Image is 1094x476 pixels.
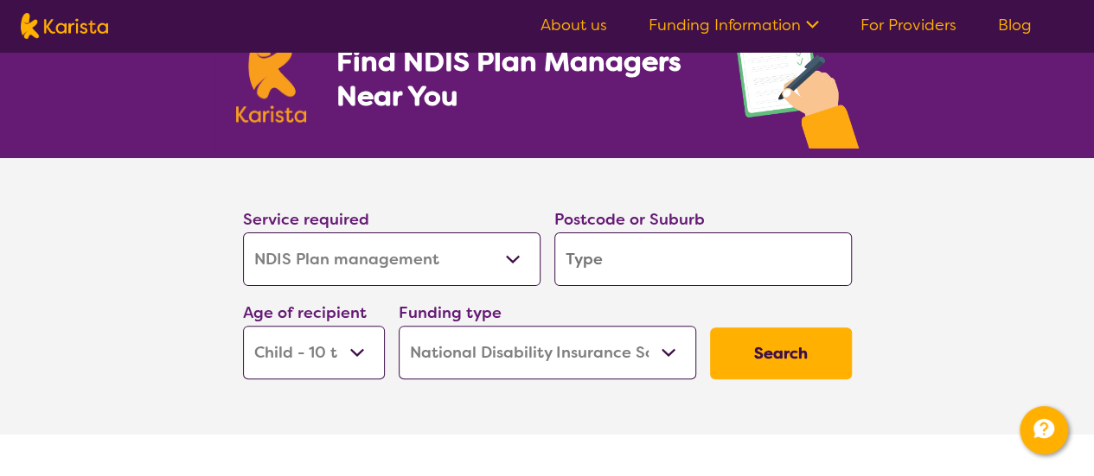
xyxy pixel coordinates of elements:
[649,15,819,35] a: Funding Information
[998,15,1032,35] a: Blog
[710,327,852,379] button: Search
[860,15,956,35] a: For Providers
[541,15,607,35] a: About us
[733,7,859,158] img: plan-management
[243,302,367,323] label: Age of recipient
[399,302,502,323] label: Funding type
[554,209,705,230] label: Postcode or Suburb
[1020,406,1068,454] button: Channel Menu
[336,44,697,113] h1: Find NDIS Plan Managers Near You
[21,13,108,39] img: Karista logo
[236,29,307,123] img: Karista logo
[554,232,852,286] input: Type
[243,209,369,230] label: Service required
